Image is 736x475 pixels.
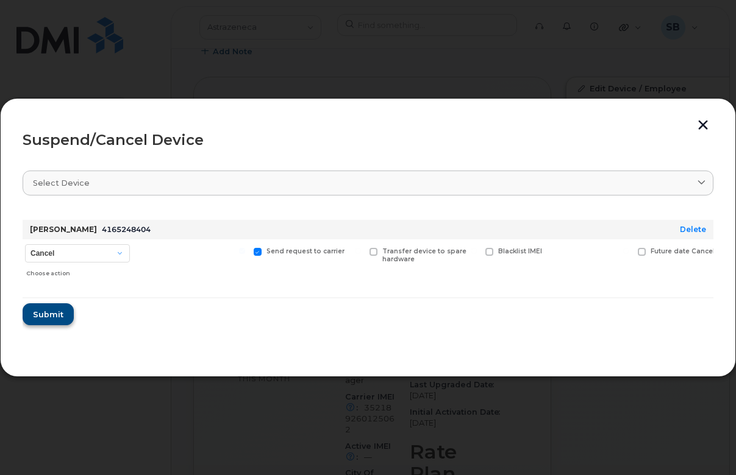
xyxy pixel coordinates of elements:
[623,248,629,254] input: Future date Cancellation
[266,247,345,255] span: Send request to carrier
[471,248,477,254] input: Blacklist IMEI
[651,247,734,255] span: Future date Cancellation
[239,248,245,254] input: Send request to carrier
[498,247,542,255] span: Blacklist IMEI
[355,248,361,254] input: Transfer device to spare hardware
[23,133,713,147] div: Suspend/Cancel Device
[680,225,706,234] a: Delete
[382,247,466,263] span: Transfer device to spare hardware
